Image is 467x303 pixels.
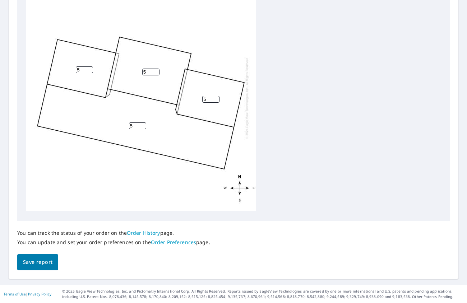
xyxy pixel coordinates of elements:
[17,239,210,246] p: You can update and set your order preferences on the page.
[28,292,51,297] a: Privacy Policy
[127,229,160,236] a: Order History
[151,239,196,246] a: Order Preferences
[4,292,26,297] a: Terms of Use
[62,289,463,299] p: © 2025 Eagle View Technologies, Inc. and Pictometry International Corp. All Rights Reserved. Repo...
[23,258,52,267] span: Save report
[17,230,210,236] p: You can track the status of your order on the page.
[17,254,58,270] button: Save report
[4,292,51,296] p: |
